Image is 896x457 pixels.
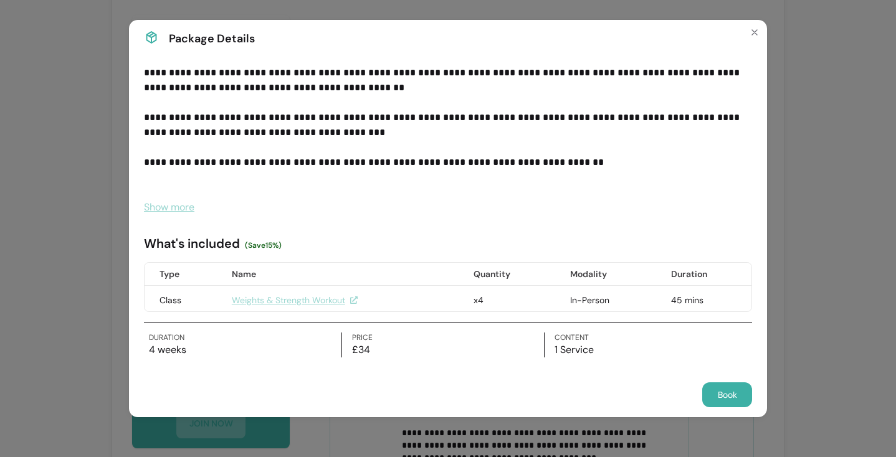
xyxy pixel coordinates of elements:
[144,200,194,214] span: Show more
[555,342,747,357] p: 1 Service
[352,332,545,342] label: Price
[217,263,459,286] th: Name
[671,294,703,306] span: 45 mins
[702,382,752,407] button: Book
[160,294,181,306] span: Class
[169,30,255,47] span: Package Details
[144,235,752,252] p: What's included
[149,332,341,342] label: Duration
[352,342,545,357] p: £34
[656,263,751,286] th: Duration
[232,294,358,306] a: Weights & Strength Workout
[459,263,555,286] th: Quantity
[570,294,609,306] span: In-Person
[745,22,765,42] button: Close
[474,294,484,306] span: x4
[555,263,656,286] th: Modality
[555,332,747,342] label: Content
[245,240,282,250] span: (Save 15 %)
[149,342,341,357] p: 4 weeks
[145,263,217,286] th: Type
